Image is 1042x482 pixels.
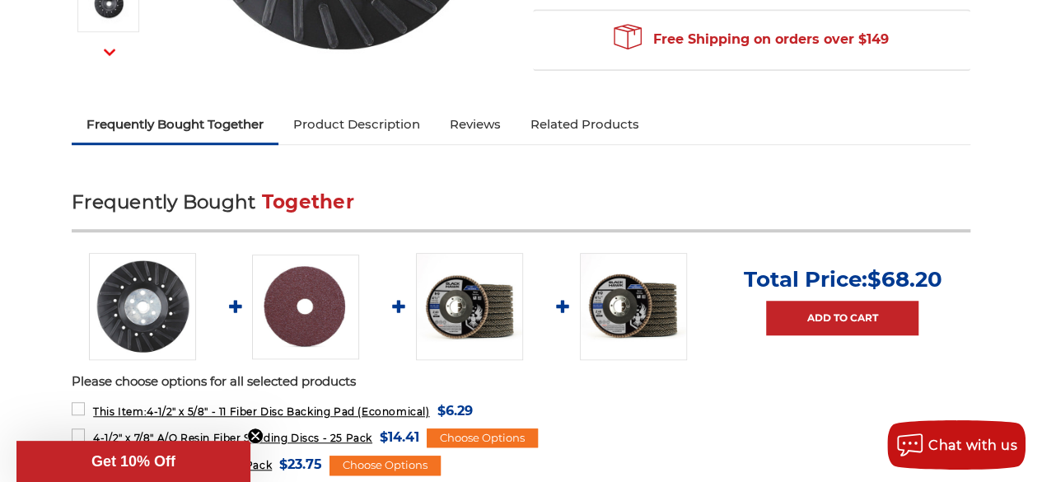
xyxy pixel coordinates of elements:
a: Reviews [435,106,516,143]
strong: This Item: [93,405,147,418]
img: Resin disc backing pad measuring 4 1/2 inches, an essential grinder accessory from Empire Abrasives [89,253,196,360]
span: Free Shipping on orders over $149 [614,23,889,56]
a: Product Description [278,106,435,143]
button: Chat with us [887,420,1026,470]
a: Related Products [516,106,654,143]
button: Close teaser [247,428,264,444]
span: 4-1/2" x 5/8" - 11 Fiber Disc Backing Pad (Economical) [93,405,429,418]
span: Chat with us [928,438,1017,453]
div: Choose Options [329,456,441,475]
span: $14.41 [380,426,419,448]
span: 4-1/2" x 7/8" A/O Resin Fiber Sanding Discs - 25 Pack [93,432,372,444]
a: Add to Cart [766,301,918,335]
a: Frequently Bought Together [72,106,278,143]
button: Next [90,35,129,70]
span: Together [262,190,354,213]
div: Choose Options [427,428,538,448]
span: Frequently Bought [72,190,255,213]
span: $68.20 [867,266,942,292]
p: Total Price: [743,266,942,292]
span: $6.29 [437,400,473,422]
div: Get 10% OffClose teaser [16,441,250,482]
span: $23.75 [279,453,322,475]
span: Get 10% Off [91,453,175,470]
p: Please choose options for all selected products [72,372,970,391]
